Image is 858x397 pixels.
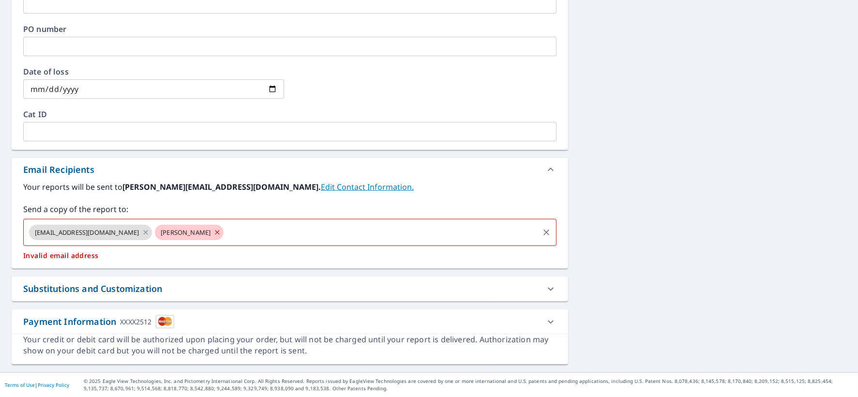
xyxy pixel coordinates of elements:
[23,181,557,193] label: Your reports will be sent to
[122,182,321,192] b: [PERSON_NAME][EMAIL_ADDRESS][DOMAIN_NAME].
[120,315,151,328] div: XXXX2512
[12,158,568,181] div: Email Recipients
[5,382,69,388] p: |
[23,251,557,260] p: Invalid email address
[29,228,145,237] span: [EMAIL_ADDRESS][DOMAIN_NAME]
[5,382,35,388] a: Terms of Use
[155,228,216,237] span: [PERSON_NAME]
[23,110,557,118] label: Cat ID
[23,68,284,76] label: Date of loss
[321,182,414,192] a: EditContactInfo
[84,378,853,392] p: © 2025 Eagle View Technologies, Inc. and Pictometry International Corp. All Rights Reserved. Repo...
[29,225,152,240] div: [EMAIL_ADDRESS][DOMAIN_NAME]
[12,309,568,334] div: Payment InformationXXXX2512cardImage
[23,163,94,176] div: Email Recipients
[23,203,557,215] label: Send a copy of the report to:
[23,282,162,295] div: Substitutions and Customization
[540,226,553,239] button: Clear
[38,382,69,388] a: Privacy Policy
[23,334,557,356] div: Your credit or debit card will be authorized upon placing your order, but will not be charged unt...
[23,25,557,33] label: PO number
[12,276,568,301] div: Substitutions and Customization
[156,315,174,328] img: cardImage
[155,225,224,240] div: [PERSON_NAME]
[23,315,174,328] div: Payment Information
